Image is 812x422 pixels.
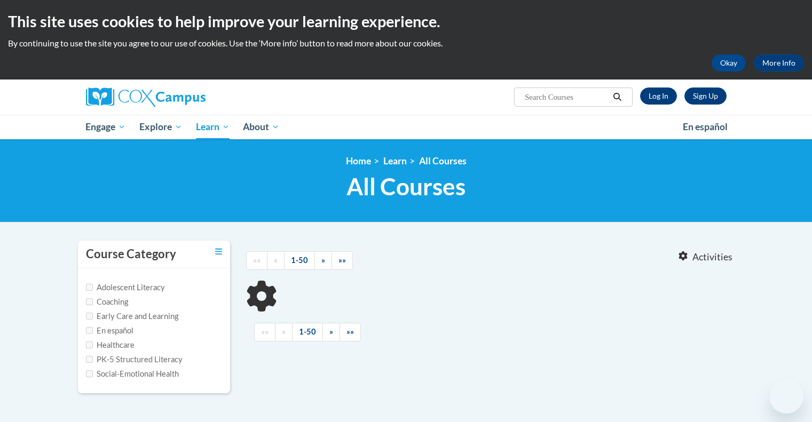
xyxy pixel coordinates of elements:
span: «« [261,327,269,336]
button: Search [609,91,625,103]
a: Learn [189,115,236,139]
a: Log In [640,87,677,105]
a: Begining [254,323,275,341]
input: Checkbox for Options [86,284,93,291]
span: » [321,256,325,265]
span: En español [683,121,728,132]
button: Okay [712,54,746,71]
label: Adolescent Literacy [86,282,165,293]
a: More Info [754,54,804,71]
a: Learn [383,155,407,166]
span: Activities [692,251,732,263]
input: Checkbox for Options [86,298,93,305]
input: Checkbox for Options [86,370,93,377]
a: Register [684,87,727,105]
a: End [332,251,353,270]
span: Engage [85,121,125,133]
a: Next [322,323,340,341]
h3: Course Category [86,246,176,262]
a: En español [676,116,735,138]
div: Main menu [70,115,743,139]
a: Toggle collapse [215,246,222,258]
a: Engage [79,115,133,139]
p: By continuing to use the site you agree to our use of cookies. Use the ‘More info’ button to read... [8,37,804,49]
span: Explore [139,121,182,133]
input: Checkbox for Options [86,356,93,363]
span: All Courses [346,172,466,201]
a: Previous [267,251,285,270]
iframe: Button to launch messaging window [769,379,803,413]
input: Search Courses [524,91,609,103]
a: Explore [132,115,189,139]
label: Social-Emotional Health [86,368,179,380]
label: PK-5 Structured Literacy [86,354,183,365]
input: Checkbox for Options [86,313,93,320]
span: « [282,327,286,336]
h2: This site uses cookies to help improve your learning experience. [8,11,804,32]
span: Learn [196,121,230,133]
a: About [236,115,286,139]
input: Checkbox for Options [86,327,93,334]
label: En español [86,325,133,337]
span: » [329,327,333,336]
span: About [243,121,279,133]
span: »» [346,327,354,336]
input: Checkbox for Options [86,341,93,348]
a: Begining [246,251,267,270]
span: »» [338,256,346,265]
a: All Courses [419,155,467,166]
img: Cox Campus [86,87,206,107]
a: Previous [275,323,293,341]
span: «« [253,256,261,265]
a: 1-50 [292,323,323,341]
a: End [340,323,361,341]
a: 1-50 [284,251,315,270]
label: Early Care and Learning [86,310,178,322]
a: Cox Campus [86,87,289,107]
label: Coaching [86,296,128,308]
span: « [274,256,278,265]
a: Home [346,155,371,166]
label: Healthcare [86,339,135,351]
a: Next [314,251,332,270]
